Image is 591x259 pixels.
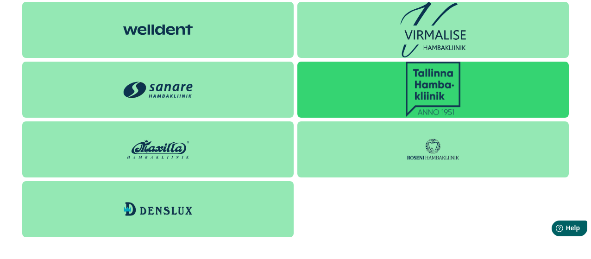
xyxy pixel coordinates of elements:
img: Tallinna Hambakliinik logo [406,62,460,117]
a: Denslux logo [22,181,294,237]
img: Welldent Hambakliinik logo [123,16,193,44]
img: Denslux logo [123,201,193,217]
a: Tallinna Hambakliinik logo [297,62,569,118]
a: Maxilla Hambakliinik logo [22,121,294,177]
img: Sanare hambakliinik logo [123,77,193,102]
a: Virmalise hambakliinik logo [297,2,569,58]
img: Virmalise hambakliinik logo [400,2,466,57]
iframe: Help widget launcher [519,217,591,243]
img: Maxilla Hambakliinik logo [123,135,193,163]
img: Roseni Hambakliinik logo [398,135,468,163]
a: Welldent Hambakliinik logo [22,2,294,58]
a: Roseni Hambakliinik logo [297,121,569,177]
a: Sanare hambakliinik logo [22,62,294,118]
